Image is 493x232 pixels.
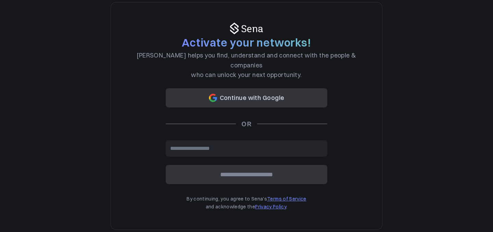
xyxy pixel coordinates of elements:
[255,204,286,210] a: Privacy Policy
[166,88,327,107] button: Continue with Google
[187,195,306,210] p: By continuing, you agree to Sena's and acknowledge the .
[229,22,264,35] img: white-text-logo-bf1b8323e66814c48d7caa909e4daa41fc3d6c913c49da9eb52bf78c1e4456f0.png
[130,51,363,80] p: [PERSON_NAME] helps you find, understand and connect with the people & companies who can unlock y...
[241,118,252,129] h2: OR
[267,196,306,202] a: Terms of Service
[182,35,311,51] h2: Activate your networks!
